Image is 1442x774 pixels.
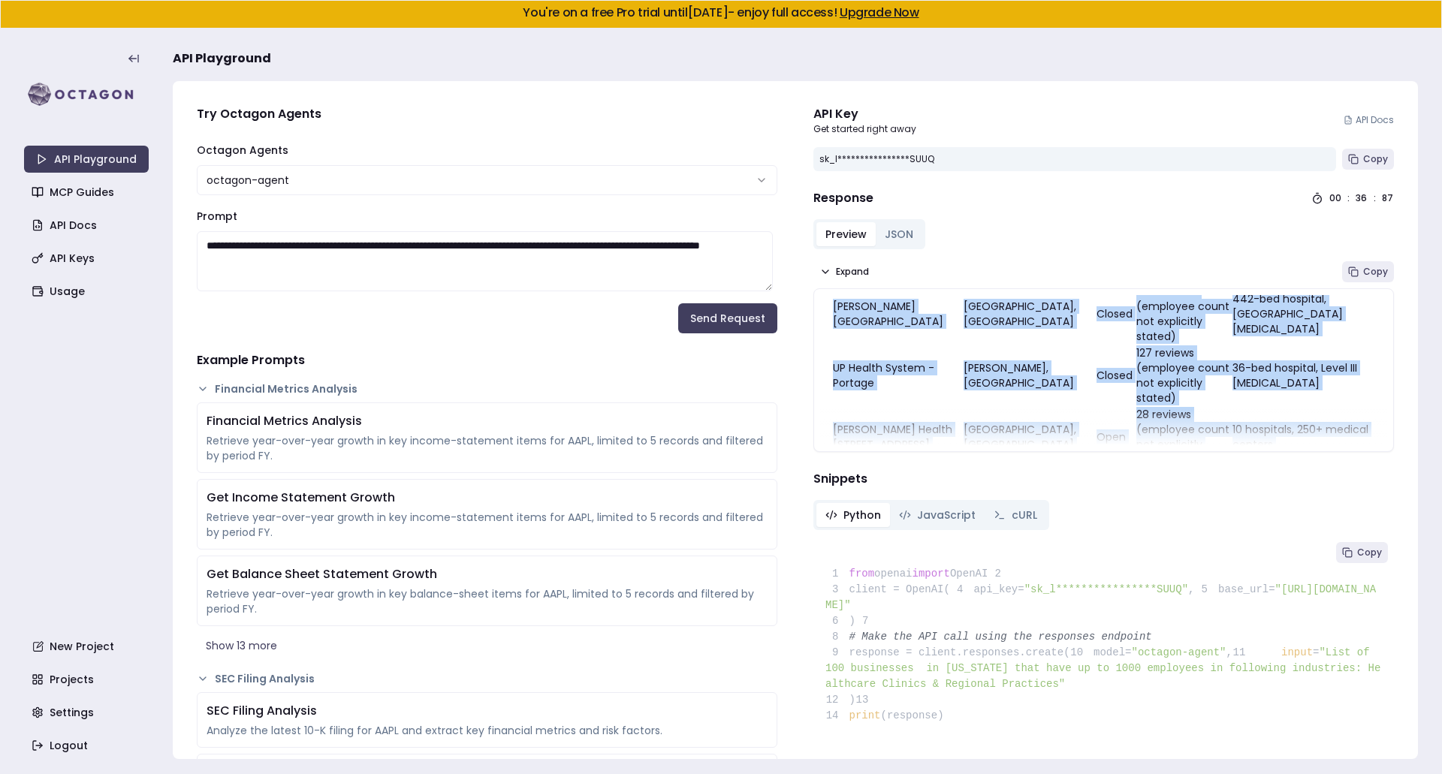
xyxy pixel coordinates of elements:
span: model= [1094,646,1131,658]
a: New Project [26,633,150,660]
button: Copy [1342,261,1394,282]
span: cURL [1012,507,1037,523]
span: "octagon-agent" [1131,646,1226,658]
span: Expand [836,266,869,278]
button: JSON [876,222,922,246]
button: Show 13 more [197,632,777,659]
span: Copy [1363,266,1388,278]
span: api_key= [973,583,1024,595]
span: ) [825,615,855,627]
span: base_url= [1218,583,1275,595]
td: Closed [1096,345,1136,406]
div: Get Balance Sheet Statement Growth [207,565,768,583]
span: Copy [1357,547,1382,559]
h4: Response [813,189,873,207]
a: Upgrade Now [840,4,919,21]
button: Copy [1336,542,1388,563]
div: SEC Filing Analysis [207,702,768,720]
div: 87 [1382,192,1394,204]
td: 28 reviews (employee count not explicitly stated) [1136,406,1232,468]
a: API Keys [26,245,150,272]
td: UP Health System - Portage [832,345,963,406]
a: API Playground [24,146,149,173]
span: OpenAI [950,568,988,580]
a: Logout [26,732,150,759]
span: ) [825,694,855,706]
span: 6 [825,613,849,629]
td: 36-bed hospital, Level III [MEDICAL_DATA] [1232,345,1375,406]
span: 9 [825,645,849,661]
a: MCP Guides [26,179,150,206]
td: 442-bed hospital, [GEOGRAPHIC_DATA][MEDICAL_DATA] [1232,283,1375,345]
span: 4 [950,582,974,598]
label: Octagon Agents [197,143,288,158]
span: 11 [1232,645,1256,661]
label: Prompt [197,209,237,224]
div: Retrieve year-over-year growth in key balance-sheet items for AAPL, limited to 5 records and filt... [207,586,768,616]
div: Analyze the latest 10-K filing for AAPL and extract key financial metrics and risk factors. [207,723,768,738]
span: Copy [1363,153,1388,165]
span: API Playground [173,50,271,68]
h4: Example Prompts [197,351,777,369]
a: API Docs [1344,114,1394,126]
div: Financial Metrics Analysis [207,412,768,430]
span: response = client.responses.create( [825,646,1070,658]
h4: Snippets [813,470,1394,488]
td: [GEOGRAPHIC_DATA], [GEOGRAPHIC_DATA] [963,406,1097,468]
button: Expand [813,261,875,282]
span: 3 [825,582,849,598]
span: 12 [825,692,849,708]
a: Usage [26,278,150,305]
span: client = OpenAI( [825,583,950,595]
td: Closed [1096,283,1136,345]
a: Settings [26,699,150,726]
div: 36 [1356,192,1368,204]
td: Open [1096,406,1136,468]
button: SEC Filing Analysis [197,671,777,686]
span: 2 [988,566,1012,582]
td: [PERSON_NAME][GEOGRAPHIC_DATA] [832,283,963,345]
div: Retrieve year-over-year growth in key income-statement items for AAPL, limited to 5 records and f... [207,433,768,463]
td: 127 reviews (employee count not explicitly stated) [1136,345,1232,406]
span: 7 [855,613,879,629]
a: Projects [26,666,150,693]
div: Retrieve year-over-year growth in key income-statement items for AAPL, limited to 5 records and f... [207,510,768,540]
h5: You're on a free Pro trial until [DATE] - enjoy full access! [13,7,1429,19]
div: Get Income Statement Growth [207,489,768,507]
button: Copy [1342,149,1394,170]
button: Send Request [678,303,777,333]
span: from [849,568,875,580]
span: 14 [825,708,849,724]
span: 13 [855,692,879,708]
span: 10 [1070,645,1094,661]
span: input [1281,646,1313,658]
span: 8 [825,629,849,645]
span: # Make the API call using the responses endpoint [849,631,1152,643]
span: import [913,568,950,580]
span: (response) [881,709,944,721]
button: Preview [816,222,876,246]
td: 504 reviews (employee count not explicitly stated) [1136,283,1232,345]
a: API Docs [26,212,150,239]
div: : [1347,192,1350,204]
td: [GEOGRAPHIC_DATA], [GEOGRAPHIC_DATA] [963,283,1097,345]
span: openai [874,568,912,580]
span: = [1313,646,1319,658]
span: "List of 100 businesses in [US_STATE] that have up to 1000 employees in following industries: Hea... [825,646,1380,690]
h4: Try Octagon Agents [197,105,777,123]
img: logo-rect-yK7x_WSZ.svg [24,80,149,110]
div: 00 [1329,192,1341,204]
td: 10 hospitals, 250+ medical centers [1232,406,1375,468]
span: , [1226,646,1232,658]
span: 5 [1194,582,1218,598]
span: 1 [825,566,849,582]
div: API Key [813,105,916,123]
td: [PERSON_NAME], [GEOGRAPHIC_DATA] [963,345,1097,406]
span: Python [843,507,881,523]
span: , [1188,583,1194,595]
span: JavaScript [917,507,976,523]
td: [PERSON_NAME] Health [STREET_ADDRESS] [832,406,963,468]
span: print [849,709,881,721]
p: Get started right away [813,123,916,135]
button: Financial Metrics Analysis [197,381,777,396]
